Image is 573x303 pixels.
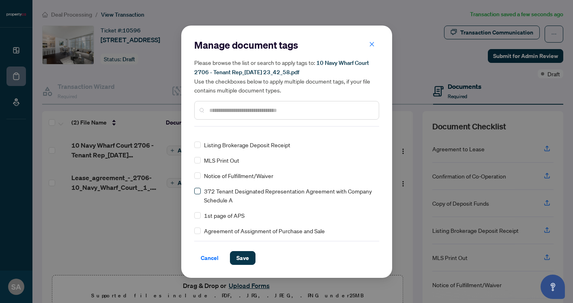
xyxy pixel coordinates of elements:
[194,58,379,95] h5: Please browse the list or search to apply tags to: Use the checkboxes below to apply multiple doc...
[236,251,249,264] span: Save
[541,275,565,299] button: Open asap
[204,156,239,165] span: MLS Print Out
[230,251,255,265] button: Save
[194,251,225,265] button: Cancel
[204,226,325,235] span: Agreement of Assignment of Purchase and Sale
[204,187,374,204] span: 372 Tenant Designated Representation Agreement with Company Schedule A
[201,251,219,264] span: Cancel
[204,140,290,149] span: Listing Brokerage Deposit Receipt
[204,171,273,180] span: Notice of Fulfillment/Waiver
[194,39,379,52] h2: Manage document tags
[194,59,369,76] span: 10 Navy Wharf Court 2706 - Tenant Rep_[DATE] 23_42_58.pdf
[369,41,375,47] span: close
[204,211,245,220] span: 1st page of APS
